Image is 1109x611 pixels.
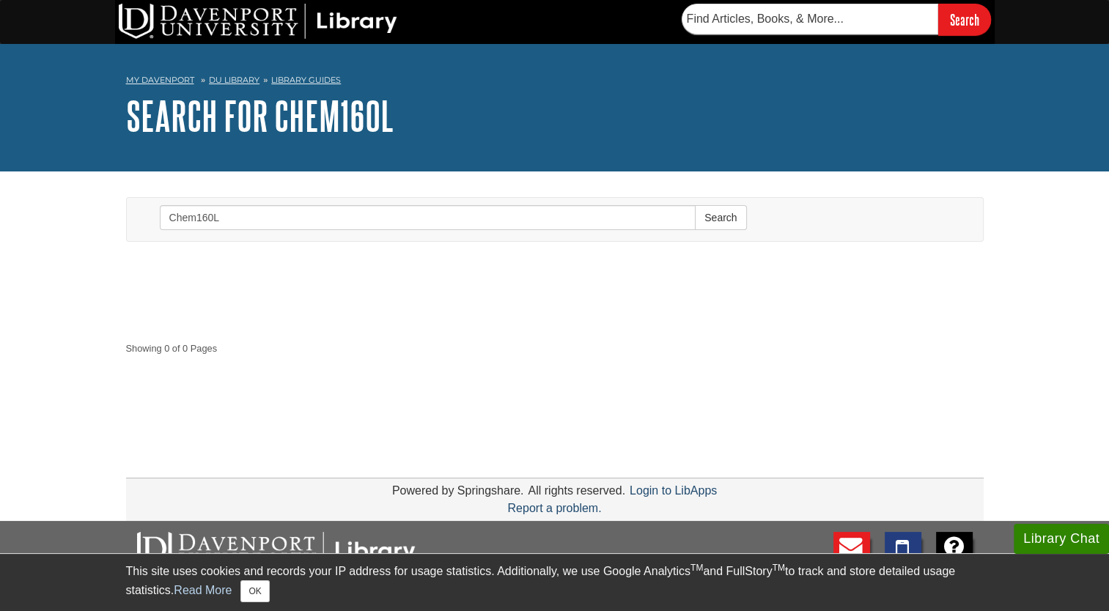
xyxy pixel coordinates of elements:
a: Login to LibApps [630,484,717,497]
div: All rights reserved. [526,484,627,497]
input: Enter Search Words [160,205,696,230]
strong: Showing 0 of 0 Pages [126,341,984,355]
div: This site uses cookies and records your IP address for usage statistics. Additionally, we use Goo... [126,563,984,602]
button: Library Chat [1014,524,1109,554]
nav: breadcrumb [126,70,984,94]
img: DU Libraries [137,532,416,570]
a: My Davenport [126,74,194,86]
a: Text [885,532,921,582]
a: Library Guides [271,75,341,85]
button: Close [240,580,269,602]
sup: TM [773,563,785,573]
img: DU Library [119,4,397,39]
a: Read More [174,584,232,596]
div: Powered by Springshare. [390,484,526,497]
input: Search [938,4,991,35]
form: Searches DU Library's articles, books, and more [682,4,991,35]
button: Search [695,205,746,230]
sup: TM [690,563,703,573]
a: E-mail [833,532,870,582]
input: Find Articles, Books, & More... [682,4,938,34]
a: Report a problem. [507,502,601,514]
a: DU Library [209,75,259,85]
h1: Search for Chem160L [126,94,984,138]
a: FAQ [936,532,973,582]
